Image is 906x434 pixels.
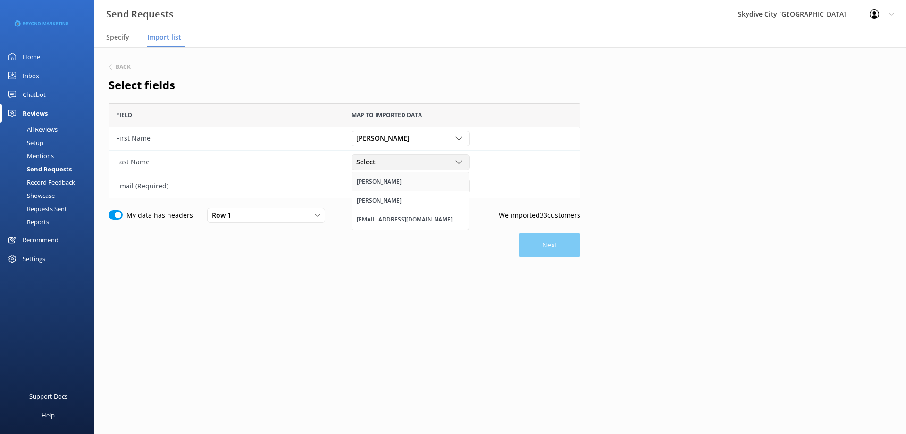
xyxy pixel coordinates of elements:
div: Send Requests [6,162,72,176]
div: Setup [6,136,43,149]
a: Requests Sent [6,202,94,215]
span: [PERSON_NAME] [356,133,415,144]
h2: Select fields [109,76,580,94]
div: Recommend [23,230,59,249]
div: First Name [116,133,337,144]
div: All Reviews [6,123,58,136]
div: Home [23,47,40,66]
a: Send Requests [6,162,94,176]
label: My data has headers [126,210,193,221]
div: grid [109,127,580,198]
button: Back [109,64,131,70]
div: Requests Sent [6,202,67,215]
span: Select [356,157,381,167]
div: Last Name [116,157,337,167]
span: Field [116,111,132,119]
span: Map to imported data [352,111,422,119]
img: 3-1676954853.png [14,16,68,32]
div: Settings [23,249,45,268]
div: Email (Required) [116,181,337,191]
span: Row 1 [212,210,237,221]
p: We imported 33 customers [499,210,580,221]
div: Mentions [6,149,54,162]
div: [PERSON_NAME] [357,177,402,187]
span: Specify [106,33,129,42]
a: Showcase [6,189,94,202]
div: Help [42,406,55,425]
a: All Reviews [6,123,94,136]
div: Reviews [23,104,48,123]
div: Support Docs [29,387,67,406]
a: Mentions [6,149,94,162]
span: Import list [147,33,181,42]
div: [PERSON_NAME] [357,196,402,205]
div: Record Feedback [6,176,75,189]
div: Inbox [23,66,39,85]
div: Chatbot [23,85,46,104]
div: [EMAIL_ADDRESS][DOMAIN_NAME] [357,215,453,224]
h6: Back [116,64,131,70]
div: Reports [6,215,49,229]
a: Reports [6,215,94,229]
h3: Send Requests [106,7,174,22]
div: Showcase [6,189,55,202]
a: Record Feedback [6,176,94,189]
a: Setup [6,136,94,149]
